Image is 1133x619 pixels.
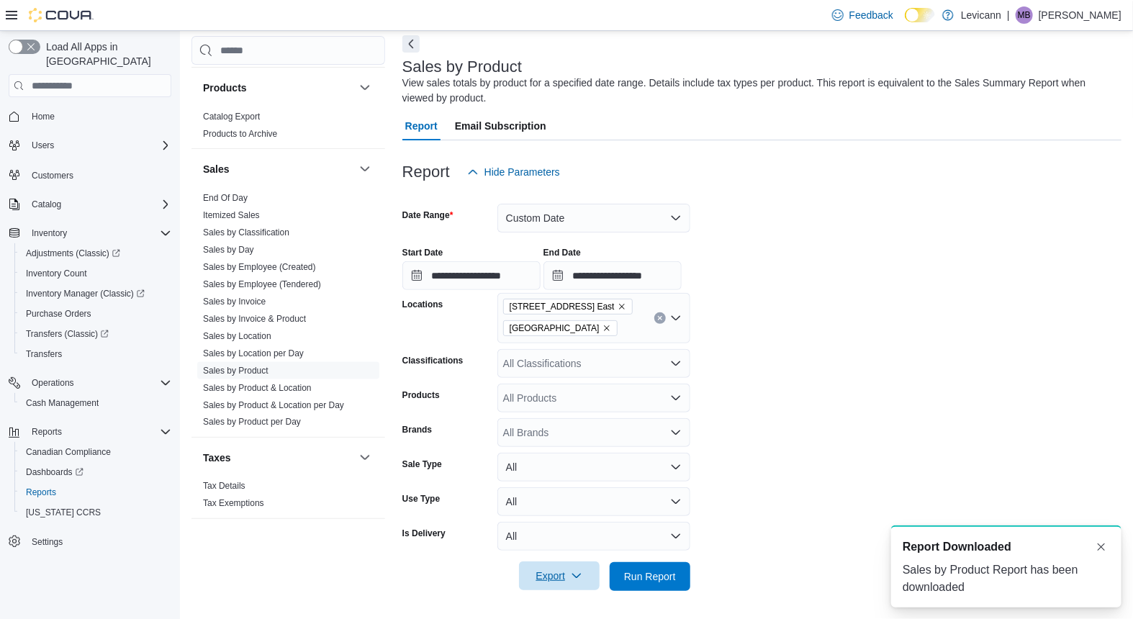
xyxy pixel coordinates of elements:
span: Sales by Location [203,330,271,342]
span: Catalog [32,199,61,210]
span: 393 Eglinton Ave. East [503,299,633,315]
button: Catalog [3,194,177,214]
button: Open list of options [670,358,682,369]
span: Home [26,107,171,125]
h3: Products [203,81,247,95]
label: Brands [402,424,432,435]
button: Reports [3,422,177,442]
span: Cash Management [20,394,171,412]
span: Sales by Employee (Tendered) [203,279,321,290]
span: Run Report [624,569,676,584]
span: Canadian Compliance [20,443,171,461]
button: Remove 393 Eglinton Ave. East from selection in this group [618,302,626,311]
a: Inventory Manager (Classic) [20,285,150,302]
h3: Sales by Product [402,58,522,76]
a: Dashboards [14,462,177,482]
span: Catalog [26,196,171,213]
a: Inventory Count [20,265,93,282]
span: Export [528,561,591,590]
span: Reports [32,426,62,438]
span: Transfers (Classic) [20,325,171,343]
button: Canadian Compliance [14,442,177,462]
span: Inventory Count [20,265,171,282]
a: Itemized Sales [203,210,260,220]
span: Users [32,140,54,151]
label: Locations [402,299,443,310]
a: Transfers (Classic) [20,325,114,343]
a: Sales by Location per Day [203,348,304,358]
button: Reports [26,423,68,440]
button: Purchase Orders [14,304,177,324]
a: Catalog Export [203,112,260,122]
label: End Date [543,247,581,258]
a: Sales by Employee (Created) [203,262,316,272]
span: Products to Archive [203,128,277,140]
span: MB [1018,6,1031,24]
span: [GEOGRAPHIC_DATA] [510,321,600,335]
span: Sales by Invoice [203,296,266,307]
button: Home [3,106,177,127]
a: End Of Day [203,193,248,203]
span: Sales by Product per Day [203,417,301,428]
span: Hide Parameters [484,165,560,179]
span: [US_STATE] CCRS [26,507,101,518]
span: Sales by Product & Location per Day [203,399,344,411]
a: Products to Archive [203,129,277,139]
div: View sales totals by product for a specified date range. Details include tax types per product. T... [402,76,1114,106]
span: Sales by Location per Day [203,348,304,359]
button: Dismiss toast [1093,538,1110,556]
a: Settings [26,533,68,551]
label: Classifications [402,355,464,366]
button: Open list of options [670,392,682,404]
button: Sales [356,161,374,178]
span: Customers [26,166,171,184]
span: Users [26,137,171,154]
a: Sales by Product [203,366,268,376]
label: Start Date [402,247,443,258]
a: Sales by Product & Location [203,383,312,393]
span: Canadian Compliance [26,446,111,458]
button: Users [3,135,177,155]
button: Operations [3,373,177,393]
label: Products [402,389,440,401]
a: Cash Management [20,394,104,412]
p: | [1007,6,1010,24]
h3: Sales [203,162,230,176]
a: Sales by Location [203,331,271,341]
button: [US_STATE] CCRS [14,502,177,523]
span: Report [405,112,438,140]
span: Home [32,111,55,122]
span: Reports [20,484,171,501]
button: All [497,453,690,482]
h3: Report [402,163,450,181]
label: Sale Type [402,458,442,470]
span: Washington CCRS [20,504,171,521]
span: Operations [26,374,171,392]
a: Purchase Orders [20,305,97,322]
p: [PERSON_NAME] [1039,6,1121,24]
span: Inventory [26,225,171,242]
button: Taxes [356,449,374,466]
span: Settings [32,536,63,548]
a: Canadian Compliance [20,443,117,461]
button: Sales [203,162,353,176]
a: Sales by Employee (Tendered) [203,279,321,289]
a: Sales by Invoice & Product [203,314,306,324]
span: Sales by Product [203,365,268,376]
span: Operations [32,377,74,389]
button: Catalog [26,196,67,213]
span: Email Subscription [455,112,546,140]
a: [US_STATE] CCRS [20,504,107,521]
a: Sales by Invoice [203,297,266,307]
div: Sales by Product Report has been downloaded [903,561,1110,596]
a: Sales by Product & Location per Day [203,400,344,410]
a: Sales by Classification [203,227,289,238]
span: Dashboards [20,464,171,481]
div: Taxes [191,478,385,518]
a: Inventory Manager (Classic) [14,284,177,304]
span: Purchase Orders [20,305,171,322]
span: Sales by Product & Location [203,382,312,394]
div: Mina Boghdady [1016,6,1033,24]
a: Reports [20,484,62,501]
a: Adjustments (Classic) [20,245,126,262]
